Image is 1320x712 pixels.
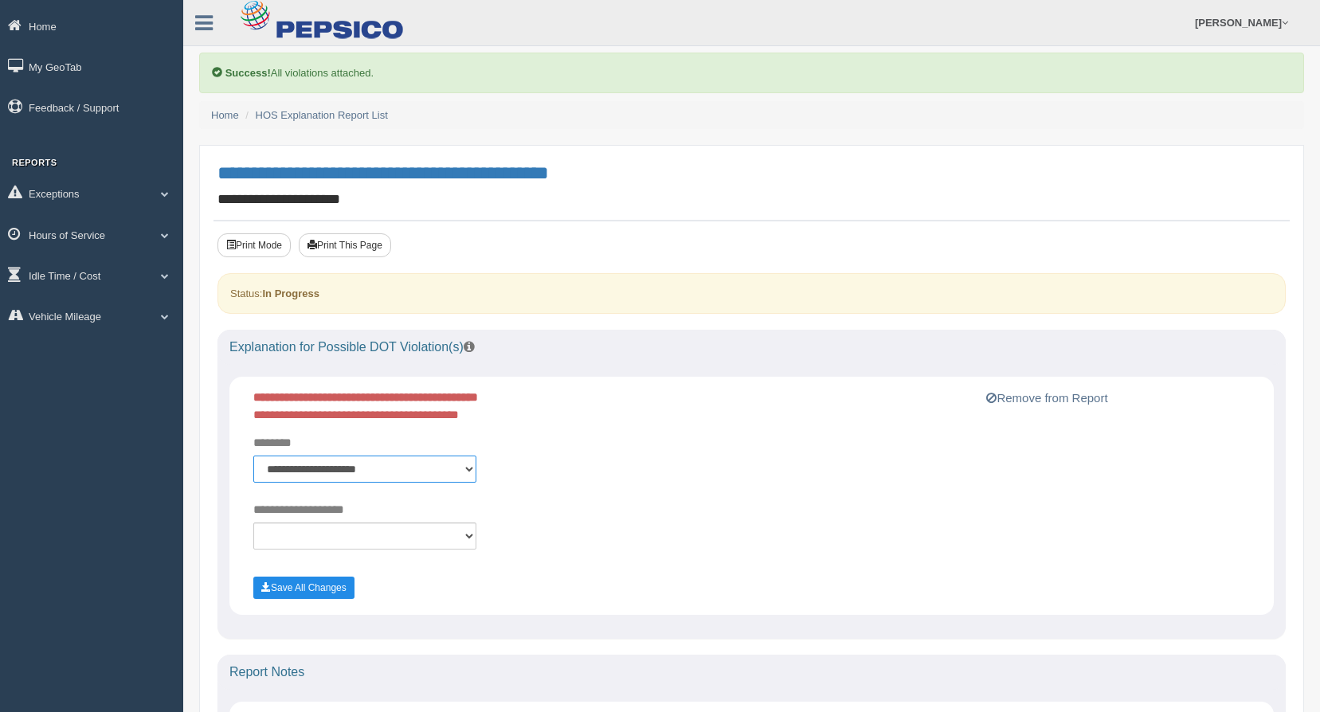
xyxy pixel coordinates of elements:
div: Status: [217,273,1286,314]
b: Success! [225,67,271,79]
strong: In Progress [262,288,319,299]
button: Save [253,577,354,599]
div: All violations attached. [199,53,1304,93]
div: Report Notes [217,655,1286,690]
a: Home [211,109,239,121]
button: Print This Page [299,233,391,257]
button: Print Mode [217,233,291,257]
button: Remove from Report [981,389,1112,408]
div: Explanation for Possible DOT Violation(s) [217,330,1286,365]
a: HOS Explanation Report List [256,109,388,121]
